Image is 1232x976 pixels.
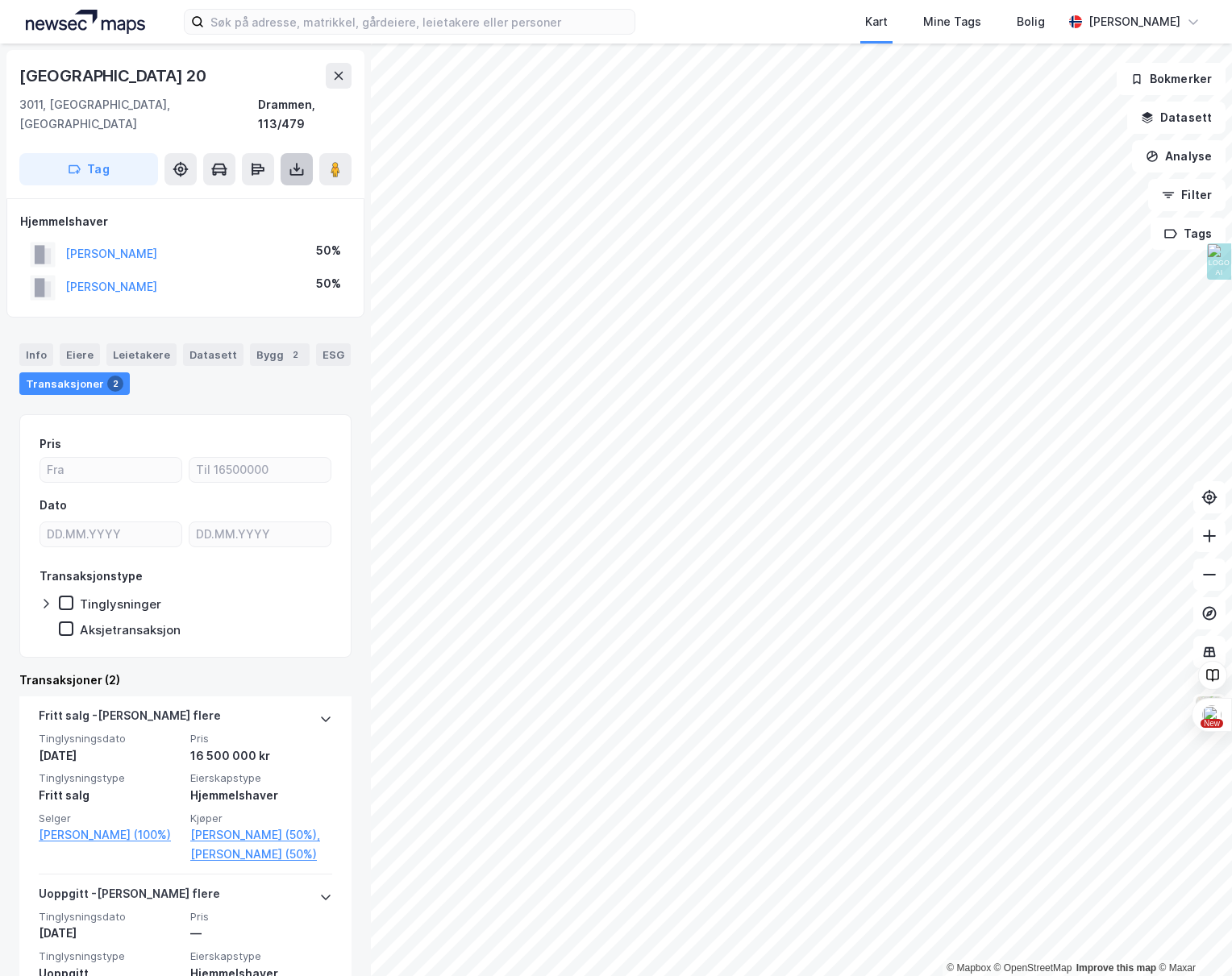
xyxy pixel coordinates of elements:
[40,567,143,586] div: Transaksjonstype
[40,434,61,454] div: Pris
[190,845,332,864] a: [PERSON_NAME] (50%)
[190,825,332,845] a: [PERSON_NAME] (50%),
[26,10,145,34] img: logo.a4113a55bc3d86da70a041830d287a7e.svg
[1151,899,1232,976] iframe: Chat Widget
[19,63,210,89] div: [GEOGRAPHIC_DATA] 20
[39,884,220,910] div: Uoppgitt - [PERSON_NAME] flere
[1151,218,1226,250] button: Tags
[316,241,341,260] div: 50%
[39,910,181,924] span: Tinglysningsdato
[60,343,100,366] div: Eiere
[39,771,181,785] span: Tinglysningstype
[316,343,351,366] div: ESG
[190,786,332,805] div: Hjemmelshaver
[250,343,310,366] div: Bygg
[39,786,181,805] div: Fritt salg
[19,153,158,185] button: Tag
[1148,179,1226,211] button: Filter
[190,910,332,924] span: Pris
[1017,12,1045,31] div: Bolig
[107,376,123,392] div: 2
[189,458,331,482] input: Til 16500000
[80,622,181,638] div: Aksjetransaksjon
[316,274,341,293] div: 50%
[190,732,332,745] span: Pris
[1117,63,1226,95] button: Bokmerker
[39,732,181,745] span: Tinglysningsdato
[1127,102,1226,134] button: Datasett
[39,746,181,766] div: [DATE]
[204,10,635,34] input: Søk på adresse, matrikkel, gårdeiere, leietakere eller personer
[19,343,53,366] div: Info
[39,706,221,732] div: Fritt salg - [PERSON_NAME] flere
[190,812,332,825] span: Kjøper
[947,962,991,974] a: Mapbox
[994,962,1072,974] a: OpenStreetMap
[1076,962,1156,974] a: Improve this map
[19,372,130,395] div: Transaksjoner
[40,522,181,546] input: DD.MM.YYYY
[40,496,67,515] div: Dato
[1088,12,1180,31] div: [PERSON_NAME]
[19,671,352,690] div: Transaksjoner (2)
[190,949,332,963] span: Eierskapstype
[19,95,258,134] div: 3011, [GEOGRAPHIC_DATA], [GEOGRAPHIC_DATA]
[287,347,303,363] div: 2
[190,746,332,766] div: 16 500 000 kr
[40,458,181,482] input: Fra
[258,95,352,134] div: Drammen, 113/479
[183,343,243,366] div: Datasett
[189,522,331,546] input: DD.MM.YYYY
[190,771,332,785] span: Eierskapstype
[39,924,181,943] div: [DATE]
[39,949,181,963] span: Tinglysningstype
[106,343,177,366] div: Leietakere
[865,12,888,31] div: Kart
[190,924,332,943] div: —
[80,596,161,612] div: Tinglysninger
[923,12,981,31] div: Mine Tags
[39,825,181,845] a: [PERSON_NAME] (100%)
[20,212,351,231] div: Hjemmelshaver
[39,812,181,825] span: Selger
[1132,140,1226,172] button: Analyse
